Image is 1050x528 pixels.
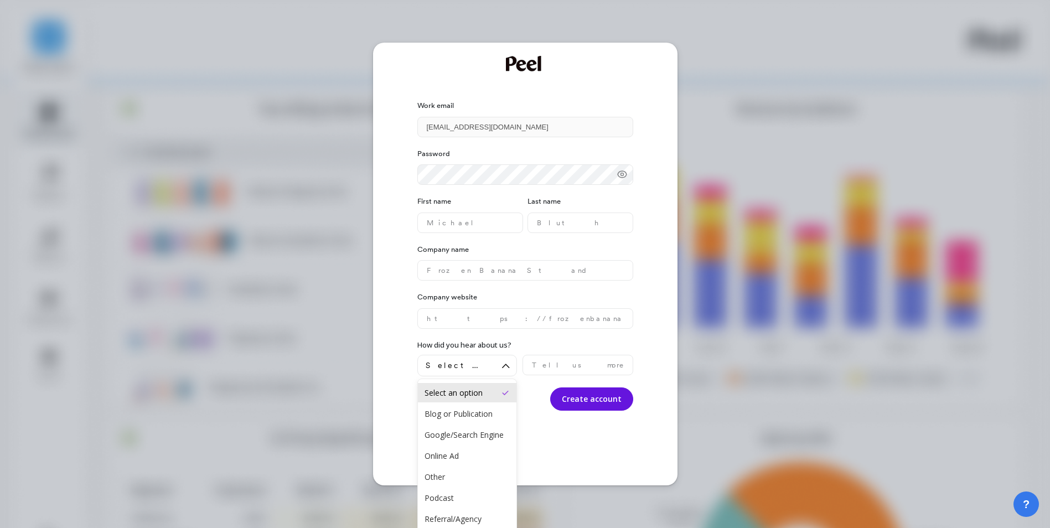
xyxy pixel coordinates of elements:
div: Referral/Agency [425,514,510,524]
div: Online Ad [425,451,510,461]
div: Other [425,472,510,482]
div: Blog or Publication [425,408,510,419]
label: How did you hear about us? [417,340,511,351]
label: Work email [417,100,633,111]
label: Last name [527,196,633,207]
input: Enter your email address [417,117,633,137]
input: Tell us more [523,355,633,375]
button: Create account [550,387,633,411]
label: Company name [417,244,633,255]
span: ? [1023,496,1030,512]
label: Password [417,148,633,159]
input: Bluth [527,213,633,233]
img: Welcome to Peel [506,56,545,71]
div: Select an option [425,387,510,398]
label: Company website [417,292,633,303]
input: Frozen Banana Stand [417,260,633,281]
label: First name [417,196,523,207]
span: Select an option [426,360,493,371]
button: ? [1013,491,1039,517]
input: https://frozenbananastand.com [417,308,633,329]
div: Google/Search Engine [425,429,510,440]
div: Podcast [425,493,510,503]
input: Michael [417,213,523,233]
